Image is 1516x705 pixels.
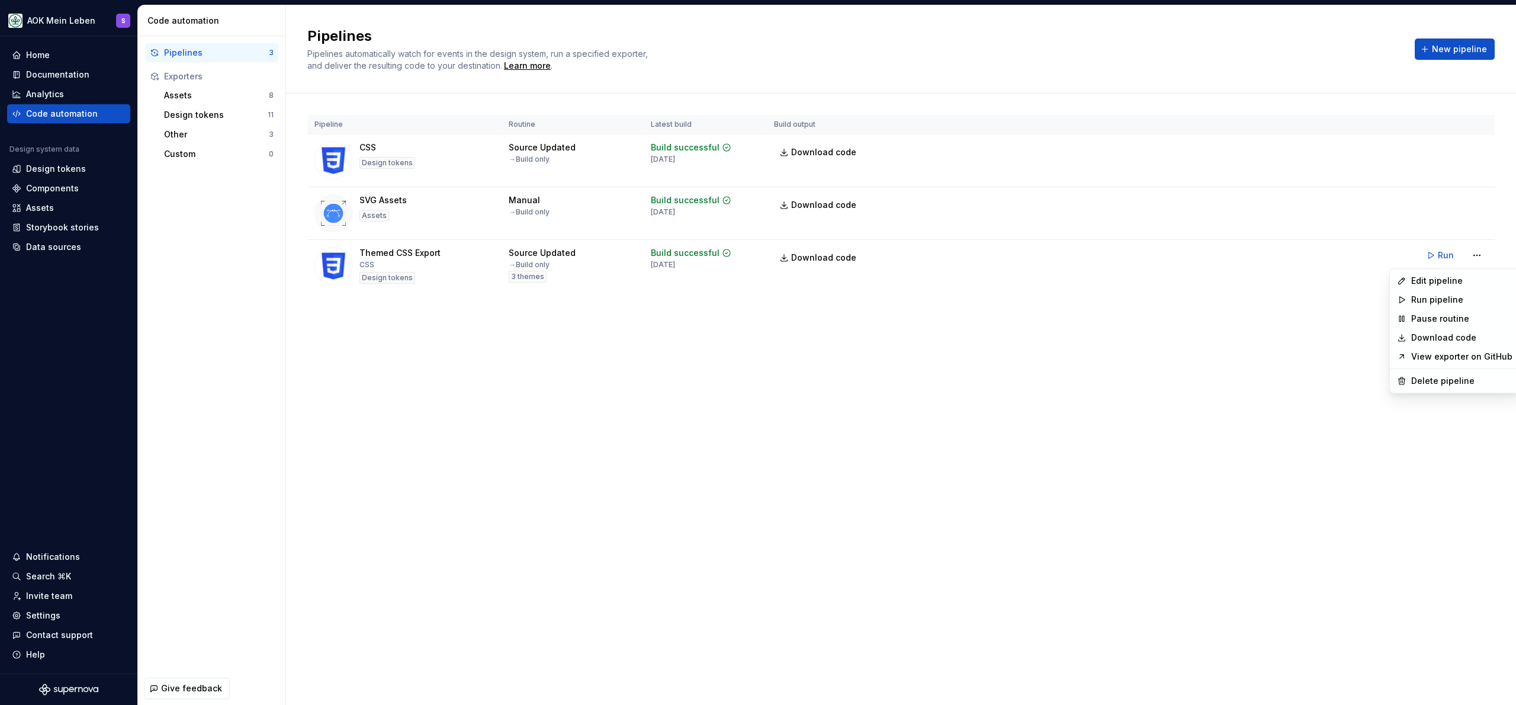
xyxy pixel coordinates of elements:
div: Delete pipeline [1411,375,1512,387]
a: View exporter on GitHub [1411,351,1512,363]
div: Run pipeline [1411,294,1512,306]
div: Pause routine [1411,313,1512,325]
a: Download code [1411,332,1512,344]
div: Edit pipeline [1411,275,1512,287]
